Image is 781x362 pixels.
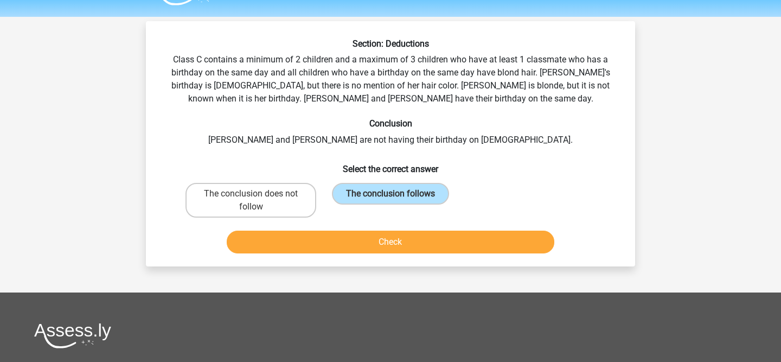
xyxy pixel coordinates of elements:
[163,39,618,49] h6: Section: Deductions
[227,231,555,253] button: Check
[332,183,449,205] label: The conclusion follows
[185,183,316,218] label: The conclusion does not follow
[34,323,111,348] img: Assessly logo
[163,118,618,129] h6: Conclusion
[163,155,618,174] h6: Select the correct answer
[150,39,631,258] div: Class C contains a minimum of 2 children and a maximum of 3 children who have at least 1 classmat...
